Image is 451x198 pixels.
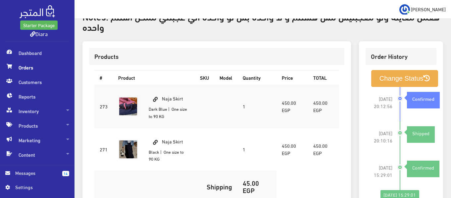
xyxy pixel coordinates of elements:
span: [PERSON_NAME] [411,5,446,13]
th: Quantity [237,70,277,85]
td: 450.00 EGP [276,128,308,171]
td: 271 [94,128,113,171]
span: Products [5,118,69,133]
span: Messages [15,169,57,177]
small: | One size to 90 KG [149,105,187,120]
strong: Confirmed [412,95,434,102]
div: Confirmed [407,164,439,171]
small: Dark Blue [149,105,167,113]
img: . [20,5,55,18]
span: Marketing [5,133,69,147]
td: Naja Skirt [143,85,195,128]
td: 450.00 EGP [308,85,339,128]
a: ... [PERSON_NAME] [399,4,446,15]
button: Change Status [371,70,438,87]
td: 1 [237,128,277,171]
h3: Products [94,53,339,59]
span: [DATE] 20:12:56 [371,95,393,110]
th: Price [276,70,308,85]
span: Inventory [5,104,69,118]
span: [DATE] 20:10:16 [371,130,393,144]
h3: Order History [371,53,431,59]
td: 273 [94,85,113,128]
th: SKU [195,70,214,85]
td: 450.00 EGP [276,85,308,128]
div: Shipped [407,130,435,137]
span: 14 [62,171,69,176]
td: 1 [237,85,277,128]
span: Dashboard [5,46,69,60]
td: Naja Skirt [143,128,195,171]
a: 14 Messages [5,169,69,183]
iframe: Drift Widget Chat Controller [418,153,443,178]
span: Reports [5,89,69,104]
small: | One size to 90 KG [149,148,184,163]
td: 450.00 EGP [308,128,339,171]
a: Settings [5,183,69,194]
small: Black [149,148,159,156]
span: Orders [5,60,69,75]
th: Product [113,70,195,85]
h5: 45.00 EGP [243,179,272,194]
img: ... [399,4,410,15]
h5: Shipping [100,183,232,190]
th: # [94,70,113,85]
span: Settings [15,183,64,191]
h3: Notes: هعمل معاينه ولو معجبنيش مش هستلم و لا واحده بس لو واحده الي عجبتني ممكن استلم واحده [82,11,443,32]
span: Content [5,147,69,162]
span: Customers [5,75,69,89]
th: TOTAL [308,70,339,85]
a: Starter Package [20,20,58,30]
th: Model [214,70,237,85]
span: [DATE] 15:29:01 [371,164,393,178]
a: Diara [30,29,48,38]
